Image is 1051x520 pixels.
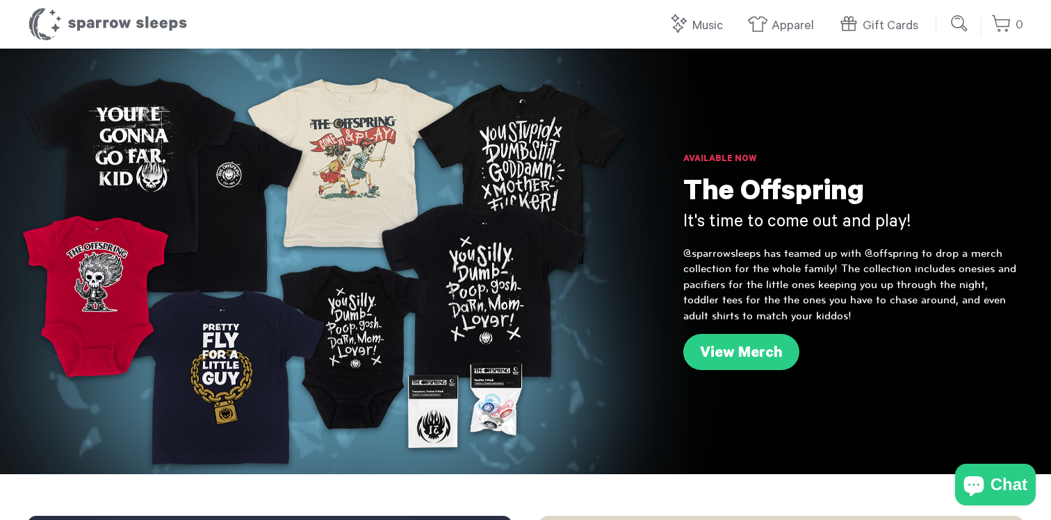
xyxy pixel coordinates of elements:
[683,153,1023,167] h6: Available Now
[683,334,799,370] a: View Merch
[683,177,1023,212] h1: The Offspring
[683,246,1023,324] p: @sparrowsleeps has teamed up with @offspring to drop a merch collection for the whole family! The...
[668,11,730,41] a: Music
[683,212,1023,235] h3: It's time to come out and play!
[838,11,925,41] a: Gift Cards
[747,11,821,41] a: Apparel
[946,10,974,37] input: Submit
[991,10,1023,40] a: 0
[28,7,188,42] h1: Sparrow Sleeps
[951,464,1040,509] inbox-online-store-chat: Shopify online store chat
